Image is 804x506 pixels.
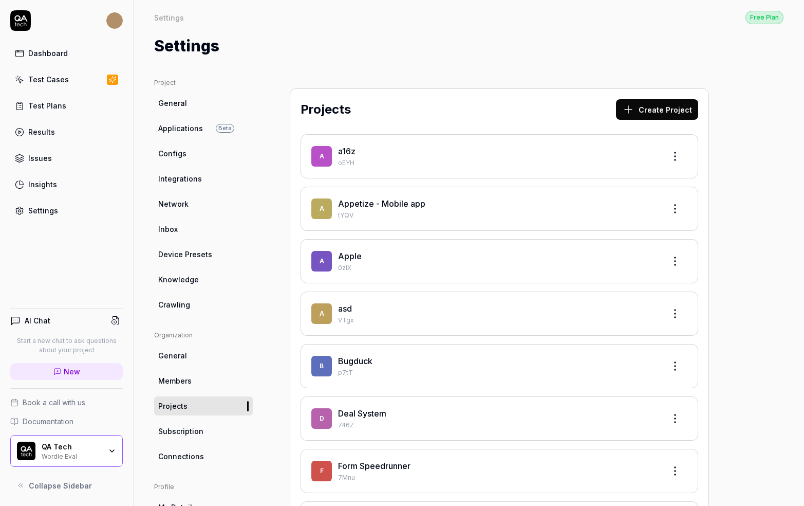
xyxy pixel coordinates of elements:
div: Project [154,78,253,87]
span: a [311,303,332,324]
p: oEYH [338,158,657,168]
a: Issues [10,148,123,168]
a: Documentation [10,416,123,427]
a: Apple [338,251,362,261]
p: VTgx [338,316,657,325]
a: Inbox [154,220,253,239]
a: Book a call with us [10,397,123,408]
a: Configs [154,144,253,163]
a: Form Speedrunner [338,461,410,471]
a: Deal System [338,408,386,419]
a: Crawling [154,295,253,314]
img: QA Tech Logo [17,442,35,460]
div: Organization [154,331,253,340]
p: Start a new chat to ask questions about your project [10,336,123,355]
a: General [154,346,253,365]
p: 746Z [338,421,657,430]
div: QA Tech [42,442,101,451]
span: Members [158,375,192,386]
a: Device Presets [154,245,253,264]
div: Results [28,127,55,137]
a: Network [154,194,253,213]
div: Dashboard [28,48,68,59]
h2: Projects [301,100,351,119]
span: Applications [158,123,203,134]
span: Crawling [158,299,190,310]
a: New [10,363,123,380]
div: Profile [154,482,253,492]
span: Network [158,198,189,209]
span: Beta [216,124,234,133]
a: Integrations [154,169,253,188]
div: Insights [28,179,57,190]
a: asd [338,303,352,314]
p: tYQV [338,211,657,220]
span: Integrations [158,173,202,184]
span: Documentation [23,416,73,427]
a: Settings [10,201,123,221]
span: D [311,408,332,429]
a: Subscription [154,422,253,441]
p: 7Mnu [338,473,657,482]
a: General [154,94,253,113]
span: Device Presets [158,249,212,260]
div: Free Plan [745,11,783,24]
span: Projects [158,401,188,411]
a: Knowledge [154,270,253,289]
div: Settings [154,12,184,23]
span: Connections [158,451,204,462]
h4: AI Chat [25,315,50,326]
h1: Settings [154,34,219,58]
span: Configs [158,148,186,159]
a: Appetize - Mobile app [338,198,425,209]
div: Test Cases [28,74,69,85]
p: 0zIX [338,263,657,273]
button: Create Project [616,99,698,120]
a: Projects [154,396,253,415]
span: A [311,198,332,219]
p: p7tT [338,368,657,377]
div: Issues [28,153,52,164]
button: QA Tech LogoQA TechWordle Eval [10,435,123,467]
span: General [158,98,187,109]
button: Free Plan [745,10,783,24]
a: ApplicationsBeta [154,119,253,138]
span: Inbox [158,224,178,234]
span: Subscription [158,426,203,437]
span: Collapse Sidebar [29,480,92,491]
a: Connections [154,447,253,466]
a: Test Cases [10,69,123,89]
a: Bugduck [338,356,372,366]
div: Settings [28,205,58,216]
a: Dashboard [10,43,123,63]
span: B [311,356,332,376]
a: Insights [10,174,123,194]
span: Knowledge [158,274,199,285]
a: Test Plans [10,96,123,116]
div: Wordle Eval [42,451,101,460]
span: A [311,251,332,272]
span: F [311,461,332,481]
div: Test Plans [28,100,66,111]
a: a16z [338,146,356,156]
button: Collapse Sidebar [10,475,123,496]
span: Book a call with us [23,397,85,408]
a: Results [10,122,123,142]
span: General [158,350,187,361]
span: New [64,366,80,377]
span: a [311,146,332,167]
a: Members [154,371,253,390]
